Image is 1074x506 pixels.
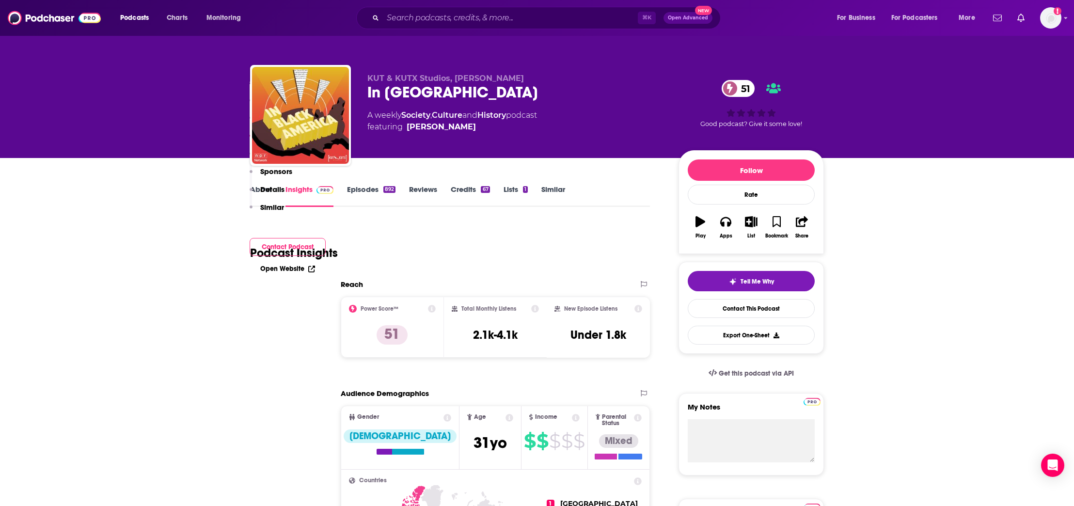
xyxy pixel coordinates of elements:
[688,326,815,345] button: Export One-Sheet
[347,185,395,207] a: Episodes892
[8,9,101,27] img: Podchaser - Follow, Share and Rate Podcasts
[367,110,537,133] div: A weekly podcast
[432,111,462,120] a: Culture
[952,10,987,26] button: open menu
[523,186,528,193] div: 1
[357,414,379,420] span: Gender
[688,210,713,245] button: Play
[599,434,638,448] div: Mixed
[688,299,815,318] a: Contact This Podcast
[688,271,815,291] button: tell me why sparkleTell Me Why
[719,369,794,378] span: Get this podcast via API
[1040,7,1061,29] span: Logged in as TeszlerPR
[885,10,952,26] button: open menu
[461,305,516,312] h2: Total Monthly Listens
[731,80,755,97] span: 51
[688,185,815,205] div: Rate
[474,433,507,452] span: 31 yo
[260,203,284,212] p: Similar
[541,185,565,207] a: Similar
[344,429,457,443] div: [DEMOGRAPHIC_DATA]
[1040,7,1061,29] img: User Profile
[830,10,887,26] button: open menu
[250,203,284,221] button: Similar
[1054,7,1061,15] svg: Add a profile image
[720,233,732,239] div: Apps
[462,111,477,120] span: and
[729,278,737,285] img: tell me why sparkle
[549,433,560,449] span: $
[537,433,548,449] span: $
[341,389,429,398] h2: Audience Demographics
[688,159,815,181] button: Follow
[383,186,395,193] div: 892
[739,210,764,245] button: List
[695,6,712,15] span: New
[989,10,1006,26] a: Show notifications dropdown
[367,74,524,83] span: KUT & KUTX Studios, [PERSON_NAME]
[837,11,875,25] span: For Business
[573,433,584,449] span: $
[764,210,789,245] button: Bookmark
[341,280,363,289] h2: Reach
[602,414,632,427] span: Parental Status
[473,328,518,342] h3: 2.1k-4.1k
[383,10,638,26] input: Search podcasts, credits, & more...
[959,11,975,25] span: More
[747,233,755,239] div: List
[804,396,821,406] a: Pro website
[741,278,774,285] span: Tell Me Why
[524,433,536,449] span: $
[401,111,430,120] a: Society
[795,233,808,239] div: Share
[713,210,738,245] button: Apps
[474,414,486,420] span: Age
[206,11,241,25] span: Monitoring
[804,398,821,406] img: Podchaser Pro
[359,477,387,484] span: Countries
[252,67,349,164] img: In Black America
[113,10,161,26] button: open menu
[679,74,824,134] div: 51Good podcast? Give it some love!
[407,121,476,133] a: John Hanson
[564,305,617,312] h2: New Episode Listens
[451,185,490,207] a: Credits67
[570,328,626,342] h3: Under 1.8k
[260,185,284,194] p: Details
[504,185,528,207] a: Lists1
[250,238,326,256] button: Contact Podcast
[160,10,193,26] a: Charts
[260,265,315,273] a: Open Website
[120,11,149,25] span: Podcasts
[200,10,253,26] button: open menu
[701,362,802,385] a: Get this podcast via API
[361,305,398,312] h2: Power Score™
[891,11,938,25] span: For Podcasters
[695,233,706,239] div: Play
[688,402,815,419] label: My Notes
[377,325,408,345] p: 51
[722,80,755,97] a: 51
[535,414,557,420] span: Income
[561,433,572,449] span: $
[367,121,537,133] span: featuring
[668,16,708,20] span: Open Advanced
[250,185,284,203] button: Details
[365,7,730,29] div: Search podcasts, credits, & more...
[430,111,432,120] span: ,
[638,12,656,24] span: ⌘ K
[765,233,788,239] div: Bookmark
[167,11,188,25] span: Charts
[1041,454,1064,477] div: Open Intercom Messenger
[700,120,802,127] span: Good podcast? Give it some love!
[409,185,437,207] a: Reviews
[663,12,712,24] button: Open AdvancedNew
[477,111,506,120] a: History
[1040,7,1061,29] button: Show profile menu
[790,210,815,245] button: Share
[1013,10,1028,26] a: Show notifications dropdown
[481,186,490,193] div: 67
